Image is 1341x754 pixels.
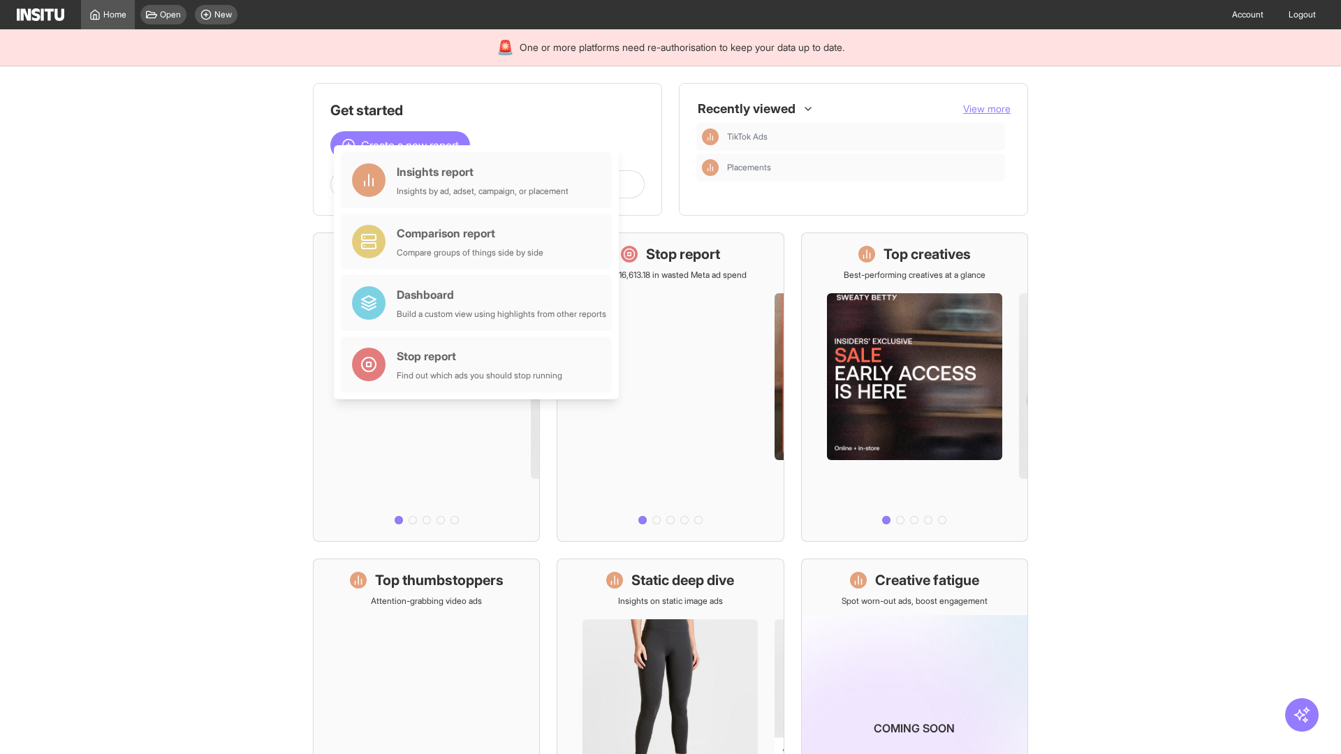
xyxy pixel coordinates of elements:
[397,186,569,197] div: Insights by ad, adset, campaign, or placement
[520,40,844,54] span: One or more platforms need re-authorisation to keep your data up to date.
[557,232,784,542] a: Stop reportSave £16,613.18 in wasted Meta ad spend
[397,348,562,364] div: Stop report
[397,286,606,303] div: Dashboard
[397,225,543,242] div: Comparison report
[963,102,1011,116] button: View more
[397,370,562,381] div: Find out which ads you should stop running
[618,596,723,607] p: Insights on static image ads
[397,163,569,180] div: Insights report
[375,570,504,590] h1: Top thumbstoppers
[727,131,768,142] span: TikTok Ads
[330,101,645,120] h1: Get started
[801,232,1028,542] a: Top creativesBest-performing creatives at a glance
[397,309,606,320] div: Build a custom view using highlights from other reports
[631,570,734,590] h1: Static deep dive
[397,247,543,258] div: Compare groups of things side by side
[963,103,1011,114] span: View more
[727,162,999,173] span: Placements
[497,38,514,57] div: 🚨
[594,269,747,281] p: Save £16,613.18 in wasted Meta ad spend
[844,269,985,281] p: Best-performing creatives at a glance
[313,232,540,542] a: What's live nowSee all active ads instantly
[702,159,719,176] div: Insights
[17,8,64,21] img: Logo
[884,244,971,264] h1: Top creatives
[371,596,482,607] p: Attention-grabbing video ads
[214,9,232,20] span: New
[330,131,470,159] button: Create a new report
[160,9,181,20] span: Open
[702,128,719,145] div: Insights
[361,137,459,154] span: Create a new report
[727,131,999,142] span: TikTok Ads
[646,244,720,264] h1: Stop report
[727,162,771,173] span: Placements
[103,9,126,20] span: Home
